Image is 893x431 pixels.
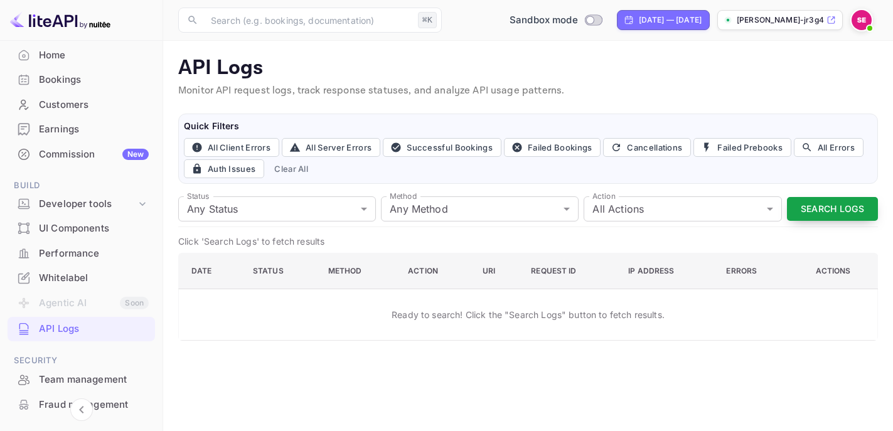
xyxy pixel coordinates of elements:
th: Request ID [521,253,618,289]
th: Actions [791,253,877,289]
div: Fraud management [39,398,149,412]
div: ⌘K [418,12,437,28]
div: Team management [39,373,149,387]
div: CommissionNew [8,142,155,167]
div: Developer tools [8,193,155,215]
span: Security [8,354,155,368]
div: Fraud management [8,393,155,417]
div: UI Components [39,221,149,236]
div: Whitelabel [8,266,155,290]
p: API Logs [178,56,878,81]
div: Commission [39,147,149,162]
p: Click 'Search Logs' to fetch results [178,235,878,248]
input: Search (e.g. bookings, documentation) [203,8,413,33]
a: Fraud management [8,393,155,416]
a: Home [8,43,155,67]
div: Bookings [8,68,155,92]
label: Status [187,191,209,201]
div: Any Method [381,196,579,221]
div: Home [39,48,149,63]
div: [DATE] — [DATE] [639,14,702,26]
div: Home [8,43,155,68]
th: Status [243,253,318,289]
div: Switch to Production mode [505,13,607,28]
button: Auth Issues [184,159,264,178]
th: Date [179,253,243,289]
div: Team management [8,368,155,392]
p: [PERSON_NAME]-jr3g4.nuit... [737,14,824,26]
div: Developer tools [39,197,136,211]
p: Monitor API request logs, track response statuses, and analyze API usage patterns. [178,83,878,98]
button: Search Logs [787,197,878,221]
th: Method [318,253,398,289]
button: Collapse navigation [70,398,93,421]
span: Sandbox mode [510,13,578,28]
button: Failed Prebooks [693,138,791,157]
button: Clear All [269,159,313,178]
th: Action [398,253,472,289]
th: Errors [716,253,791,289]
a: Team management [8,368,155,391]
div: Customers [39,98,149,112]
div: Performance [39,247,149,261]
label: Action [592,191,616,201]
div: UI Components [8,216,155,241]
button: All Errors [794,138,864,157]
div: Earnings [39,122,149,137]
div: All Actions [584,196,781,221]
img: LiteAPI logo [10,10,110,30]
div: Any Status [178,196,376,221]
button: Failed Bookings [504,138,601,157]
a: Whitelabel [8,266,155,289]
span: Build [8,179,155,193]
div: Earnings [8,117,155,142]
a: Performance [8,242,155,265]
button: Successful Bookings [383,138,501,157]
button: Cancellations [603,138,691,157]
div: New [122,149,149,160]
a: UI Components [8,216,155,240]
th: IP Address [618,253,716,289]
div: Performance [8,242,155,266]
a: Earnings [8,117,155,141]
h6: Quick Filters [184,119,872,133]
img: Saif Elyzal [852,10,872,30]
div: API Logs [8,317,155,341]
div: Bookings [39,73,149,87]
button: All Server Errors [282,138,380,157]
label: Method [390,191,417,201]
p: Ready to search! Click the "Search Logs" button to fetch results. [392,308,665,321]
button: All Client Errors [184,138,279,157]
div: Whitelabel [39,271,149,285]
a: Bookings [8,68,155,91]
div: API Logs [39,322,149,336]
th: URI [473,253,521,289]
a: API Logs [8,317,155,340]
div: Customers [8,93,155,117]
a: Customers [8,93,155,116]
a: CommissionNew [8,142,155,166]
